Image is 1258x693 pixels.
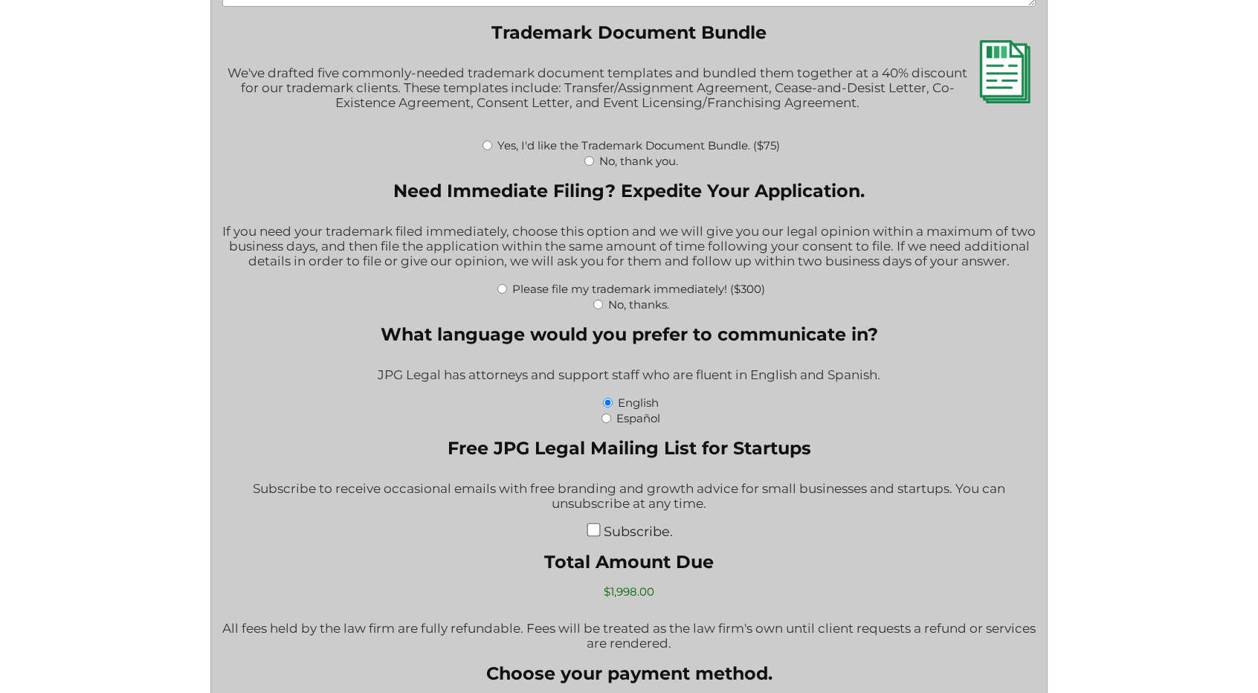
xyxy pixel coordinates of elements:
[222,214,1036,280] div: If you need your trademark filed immediately, choose this option and we will give you our legal o...
[616,411,660,425] label: Español
[491,22,767,43] legend: Trademark Document Bundle
[486,663,772,684] legend: Choose your payment method.
[973,40,1036,103] img: Trademark Document Bundle
[222,551,1036,573] label: Total Amount Due
[599,154,678,168] label: No, thank you.
[222,471,1036,523] div: Subscribe to receive occasional emails with free branding and growth advice for small businesses ...
[618,396,659,410] label: English
[222,358,1036,394] div: JPG Legal has attorneys and support staff who are fluent in English and Spanish.
[604,523,673,539] label: Subscribe.
[497,138,780,152] label: Yes, I'd like the Trademark Document Bundle. ($75)
[608,297,669,312] label: No, thanks.
[393,180,865,202] legend: Need Immediate Filing? Expedite Your Application.
[381,323,878,345] legend: What language would you prefer to communicate in?
[448,437,811,459] legend: Free JPG Legal Mailing List for Startups
[222,621,1036,651] p: All fees held by the law firm are fully refundable. Fees will be treated as the law firm's own un...
[512,282,765,296] label: Please file my trademark immediately! ($300)
[222,56,1036,137] div: We've drafted five commonly-needed trademark document templates and bundled them together at a 40...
